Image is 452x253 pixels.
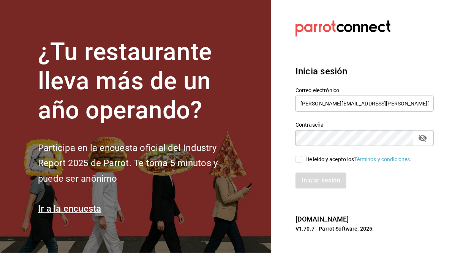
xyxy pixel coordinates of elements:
a: Términos y condiciones. [354,156,412,162]
a: [DOMAIN_NAME] [296,215,349,223]
p: V1.70.7 - Parrot Software, 2025. [296,225,434,233]
label: Contraseña [296,123,434,128]
h3: Inicia sesión [296,64,434,78]
h1: ¿Tu restaurante lleva más de un año operando? [38,38,243,125]
label: Correo electrónico [296,88,434,93]
input: Ingresa tu correo electrónico [296,96,434,112]
a: Ir a la encuesta [38,203,101,214]
button: passwordField [416,132,429,145]
div: He leído y acepto los [305,156,412,163]
h2: Participa en la encuesta oficial del Industry Report 2025 de Parrot. Te toma 5 minutos y puede se... [38,140,243,187]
